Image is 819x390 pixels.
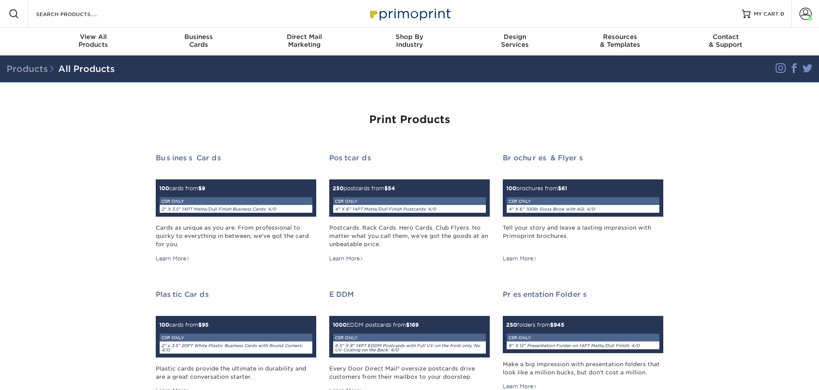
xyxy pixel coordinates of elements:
[335,199,357,204] small: CSR ONLY
[198,322,202,328] span: $
[357,33,462,49] div: Industry
[503,290,663,299] h2: Presentation Folders
[252,33,357,41] span: Direct Mail
[357,33,462,41] span: Shop By
[506,185,660,213] small: brochures from
[333,185,344,192] span: 250
[161,199,184,204] small: CSR ONLY
[156,114,663,126] h1: Print Products
[462,33,567,41] span: Design
[146,33,252,41] span: Business
[406,322,409,328] span: $
[503,154,663,162] h2: Brochures & Flyers
[673,28,778,55] a: Contact& Support
[156,154,316,162] h2: Business Cards
[508,343,639,348] i: 9" X 12" Presentation Folder on 14PT Matte/Dull Finish: 4/0
[333,322,347,328] span: 1000
[329,364,490,381] div: Every Door Direct Mail® oversize postcards drive customers from their mailbox to your doorstep.
[673,33,778,41] span: Contact
[503,360,663,377] div: Make a big impression with presentation folders that look like a million bucks, but don't cost a ...
[503,224,663,249] div: Tell your story and leave a lasting impression with Primoprint brochures.
[673,33,778,49] div: & Support
[550,322,554,328] span: $
[159,322,313,354] small: cards from
[156,255,190,263] div: Learn More
[335,335,357,340] small: CSR ONLY
[462,28,567,55] a: DesignServices
[333,185,486,213] small: postcards from
[508,207,595,211] i: 4" X 6" 100lb Gloss Book with AQ: 4/0
[161,335,184,340] small: CSR ONLY
[252,28,357,55] a: Direct MailMarketing
[146,33,252,49] div: Cards
[409,322,419,328] span: 169
[503,174,503,175] img: Brochures & Flyers
[335,343,480,352] i: 6.5" X 8" 14PT EDDM Postcards with Full UV on the front only, No UV Coating on the Back: 4/0
[503,154,663,263] a: Brochures & Flyers 100brochures from$61CSR ONLY4" X 6" 100lb Gloss Book with AQ: 4/0 Tell your st...
[329,154,490,162] h2: Postcards
[357,28,462,55] a: Shop ByIndustry
[146,28,252,55] a: BusinessCards
[506,322,517,328] span: 250
[202,322,209,328] span: 95
[156,364,316,381] div: Plastic cards provide the ultimate in durability and are a great conversation starter.
[41,33,146,49] div: Products
[567,33,673,41] span: Resources
[462,33,567,49] div: Services
[554,322,564,328] span: 945
[7,64,58,74] span: Products
[329,255,364,263] div: Learn More
[366,4,453,23] img: Primoprint
[161,343,303,352] i: 2" x 3.5" 20PT White Plastic Business Cards with Round Corners: 4/0
[754,10,779,18] span: MY CART
[41,33,146,41] span: View All
[561,185,567,192] span: 61
[329,174,330,175] img: Postcards
[156,224,316,249] div: Cards as unique as you are. From professional to quirky to everything in between, we've got the c...
[202,185,205,192] span: 9
[159,185,313,213] small: cards from
[388,185,395,192] span: 54
[159,185,169,192] span: 100
[329,224,490,249] div: Postcards. Rack Cards. Hero Cards. Club Flyers. No matter what you call them, we've got the goods...
[156,154,316,263] a: Business Cards 100cards from$9CSR ONLY2" X 3.5" 14PT Matte/Dull Finish Business Cards: 4/0 Cards ...
[506,185,516,192] span: 100
[58,64,115,74] a: All Products
[41,28,146,55] a: View AllProducts
[506,322,660,350] small: folders from
[567,33,673,49] div: & Templates
[333,322,486,354] small: EDDM postcards from
[384,185,388,192] span: $
[35,9,120,19] input: SEARCH PRODUCTS.....
[508,335,531,340] small: CSR ONLY
[503,255,537,263] div: Learn More
[329,154,490,263] a: Postcards 250postcards from$54CSR ONLY4" X 6" 14PT Matte/Dull Finish Postcards: 4/0 Postcards. Ra...
[156,290,316,299] h2: Plastic Cards
[198,185,202,192] span: $
[159,322,169,328] span: 100
[508,199,531,204] small: CSR ONLY
[329,290,490,299] h2: EDDM
[780,11,784,17] span: 0
[567,28,673,55] a: Resources& Templates
[161,207,276,211] i: 2" X 3.5" 14PT Matte/Dull Finish Business Cards: 4/0
[558,185,561,192] span: $
[335,207,436,211] i: 4" X 6" 14PT Matte/Dull Finish Postcards: 4/0
[252,33,357,49] div: Marketing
